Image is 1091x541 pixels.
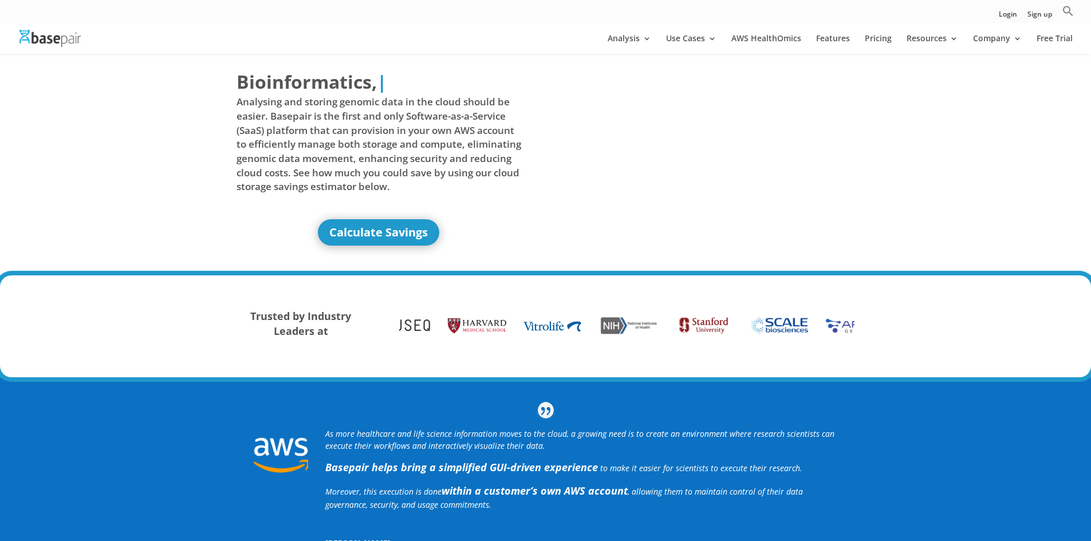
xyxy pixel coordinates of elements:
[608,34,651,54] a: Analysis
[600,463,802,473] span: to make it easier for scientists to execute their research.
[1062,5,1074,17] svg: Search
[250,309,351,338] strong: Trusted by Industry Leaders at
[871,459,1077,527] iframe: Drift Widget Chat Controller
[325,460,598,474] strong: Basepair helps bring a simplified GUI-driven experience
[907,34,958,54] a: Resources
[999,11,1017,23] a: Login
[377,69,387,94] span: |
[816,34,850,54] a: Features
[19,30,81,46] img: Basepair
[237,95,522,194] span: Analysing and storing genomic data in the cloud should be easier. Basepair is the first and only ...
[973,34,1022,54] a: Company
[865,34,892,54] a: Pricing
[442,484,628,497] b: within a customer’s own AWS account
[325,428,834,451] i: As more healthcare and life science information moves to the cloud, a growing need is to create a...
[237,69,377,95] span: Bioinformatics,
[1062,5,1074,23] a: Search Icon Link
[666,34,716,54] a: Use Cases
[1027,11,1052,23] a: Sign up
[325,486,803,510] span: Moreover, this execution is done , allowing them to maintain control of their data governance, se...
[554,69,840,229] iframe: Basepair - NGS Analysis Simplified
[1037,34,1073,54] a: Free Trial
[318,219,439,246] a: Calculate Savings
[731,34,801,54] a: AWS HealthOmics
